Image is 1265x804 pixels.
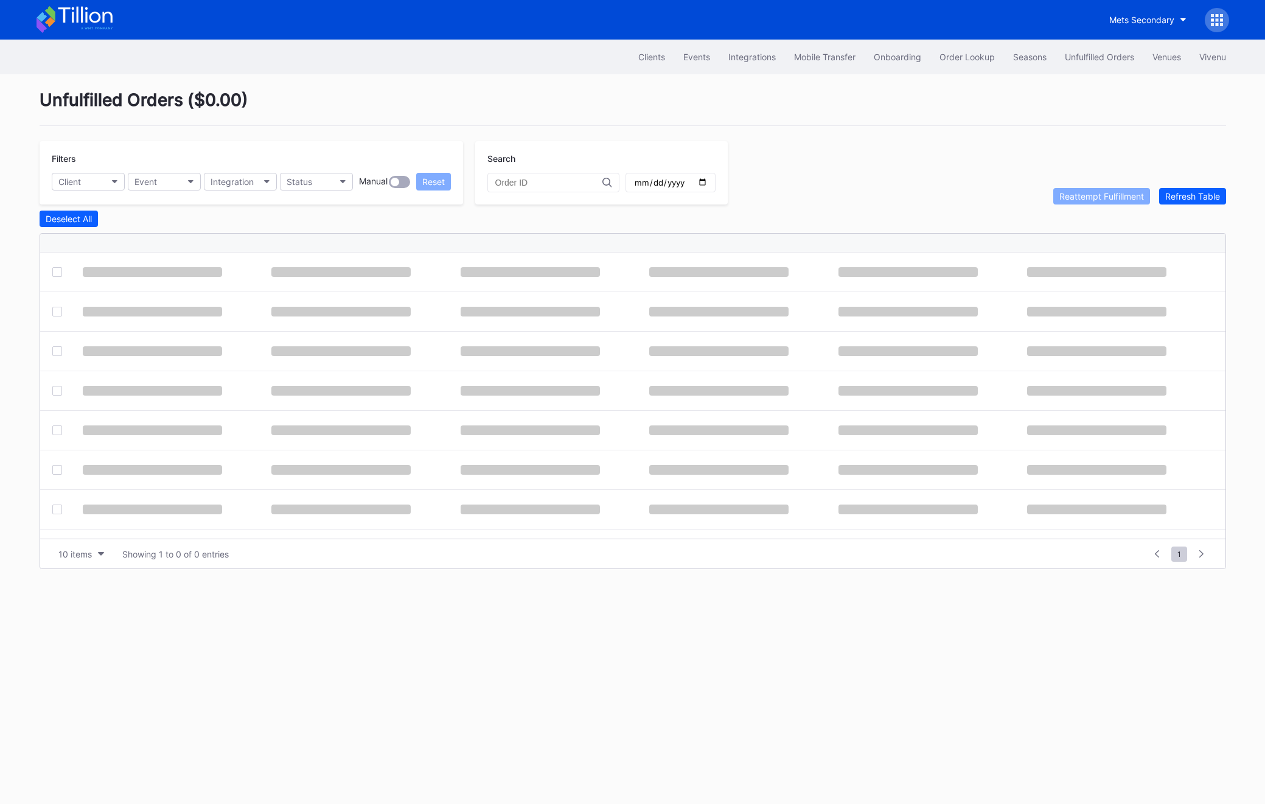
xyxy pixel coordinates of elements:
[683,52,710,62] div: Events
[1065,52,1134,62] div: Unfulfilled Orders
[495,178,602,187] input: Order ID
[1143,46,1190,68] button: Venues
[122,549,229,559] div: Showing 1 to 0 of 0 entries
[52,153,451,164] div: Filters
[1152,52,1181,62] div: Venues
[422,177,445,187] div: Reset
[1059,191,1144,201] div: Reattempt Fulfillment
[1100,9,1196,31] button: Mets Secondary
[1199,52,1226,62] div: Vivenu
[1190,46,1235,68] button: Vivenu
[865,46,930,68] button: Onboarding
[1171,547,1187,562] span: 1
[1053,188,1150,204] button: Reattempt Fulfillment
[211,177,254,187] div: Integration
[1056,46,1143,68] button: Unfulfilled Orders
[1109,15,1174,25] div: Mets Secondary
[204,173,277,191] button: Integration
[1165,191,1220,201] div: Refresh Table
[46,214,92,224] div: Deselect All
[728,52,776,62] div: Integrations
[134,177,157,187] div: Event
[794,52,856,62] div: Mobile Transfer
[40,89,1226,126] div: Unfulfilled Orders ( $0.00 )
[1013,52,1047,62] div: Seasons
[58,177,81,187] div: Client
[629,46,674,68] button: Clients
[1004,46,1056,68] button: Seasons
[287,177,312,187] div: Status
[487,153,716,164] div: Search
[930,46,1004,68] button: Order Lookup
[719,46,785,68] button: Integrations
[58,549,92,559] div: 10 items
[52,173,125,191] button: Client
[280,173,353,191] button: Status
[359,176,388,188] div: Manual
[874,52,921,62] div: Onboarding
[52,546,110,562] button: 10 items
[128,173,201,191] button: Event
[785,46,865,68] button: Mobile Transfer
[416,173,451,191] button: Reset
[939,52,995,62] div: Order Lookup
[40,211,98,227] button: Deselect All
[674,46,719,68] button: Events
[1159,188,1226,204] button: Refresh Table
[638,52,665,62] div: Clients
